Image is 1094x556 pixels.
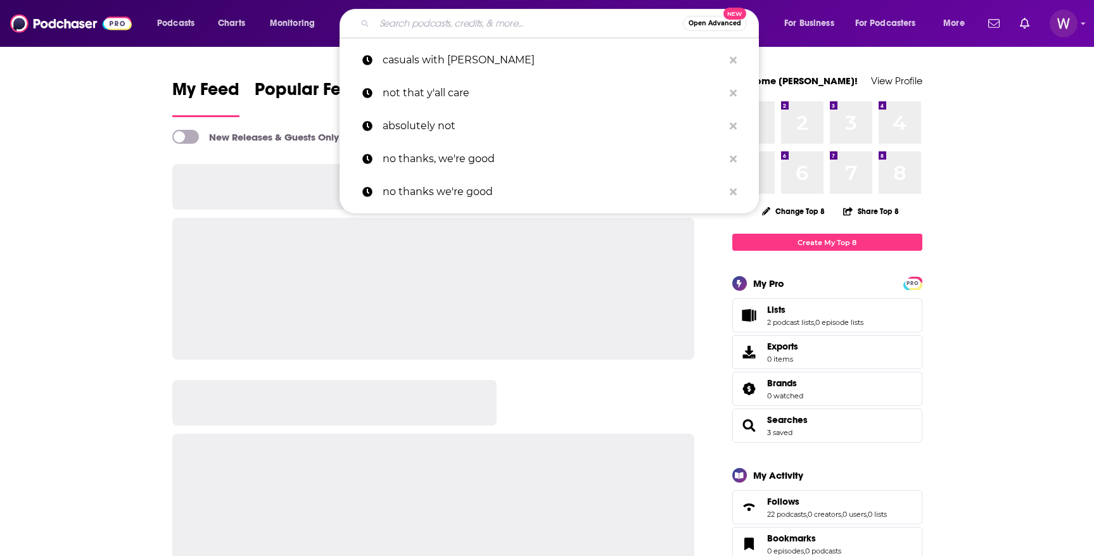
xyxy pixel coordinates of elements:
[784,15,834,32] span: For Business
[767,318,814,327] a: 2 podcast lists
[732,408,922,443] span: Searches
[340,110,759,142] a: absolutely not
[808,510,841,519] a: 0 creators
[767,377,797,389] span: Brands
[340,175,759,208] a: no thanks we're good
[732,234,922,251] a: Create My Top 8
[767,533,816,544] span: Bookmarks
[767,355,798,363] span: 0 items
[10,11,132,35] img: Podchaser - Follow, Share and Rate Podcasts
[383,142,723,175] p: no thanks, we're good
[767,414,808,426] a: Searches
[1050,9,1078,37] span: Logged in as williammwhite
[767,428,792,437] a: 3 saved
[871,75,922,87] a: View Profile
[905,278,920,287] a: PRO
[172,79,239,108] span: My Feed
[843,199,900,224] button: Share Top 8
[753,469,803,481] div: My Activity
[804,547,805,555] span: ,
[255,79,362,108] span: Popular Feed
[868,510,887,519] a: 0 lists
[732,298,922,332] span: Lists
[148,13,211,34] button: open menu
[340,44,759,77] a: casuals with [PERSON_NAME]
[172,130,339,144] a: New Releases & Guests Only
[767,510,806,519] a: 22 podcasts
[815,318,863,327] a: 0 episode lists
[737,535,762,553] a: Bookmarks
[753,277,784,289] div: My Pro
[732,335,922,369] a: Exports
[841,510,843,519] span: ,
[767,391,803,400] a: 0 watched
[767,341,798,352] span: Exports
[905,279,920,288] span: PRO
[1050,9,1078,37] button: Show profile menu
[737,306,762,324] a: Lists
[767,304,786,315] span: Lists
[340,142,759,175] a: no thanks, we're good
[767,496,799,507] span: Follows
[983,13,1005,34] a: Show notifications dropdown
[847,13,934,34] button: open menu
[754,203,833,219] button: Change Top 8
[352,9,771,38] div: Search podcasts, credits, & more...
[689,20,741,27] span: Open Advanced
[383,44,723,77] p: casuals with katie nolan
[737,498,762,516] a: Follows
[218,15,245,32] span: Charts
[374,13,683,34] input: Search podcasts, credits, & more...
[383,175,723,208] p: no thanks we're good
[806,510,808,519] span: ,
[1050,9,1078,37] img: User Profile
[210,13,253,34] a: Charts
[805,547,841,555] a: 0 podcasts
[767,547,804,555] a: 0 episodes
[732,490,922,524] span: Follows
[943,15,965,32] span: More
[843,510,867,519] a: 0 users
[775,13,850,34] button: open menu
[732,372,922,406] span: Brands
[814,318,815,327] span: ,
[767,304,863,315] a: Lists
[934,13,981,34] button: open menu
[737,343,762,361] span: Exports
[157,15,194,32] span: Podcasts
[261,13,331,34] button: open menu
[867,510,868,519] span: ,
[383,77,723,110] p: not that y'all care
[270,15,315,32] span: Monitoring
[683,16,747,31] button: Open AdvancedNew
[1015,13,1034,34] a: Show notifications dropdown
[255,79,362,117] a: Popular Feed
[737,417,762,434] a: Searches
[855,15,916,32] span: For Podcasters
[767,496,887,507] a: Follows
[737,380,762,398] a: Brands
[172,79,239,117] a: My Feed
[723,8,746,20] span: New
[340,77,759,110] a: not that y'all care
[383,110,723,142] p: absolutely not
[767,533,841,544] a: Bookmarks
[732,75,858,87] a: Welcome [PERSON_NAME]!
[767,377,803,389] a: Brands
